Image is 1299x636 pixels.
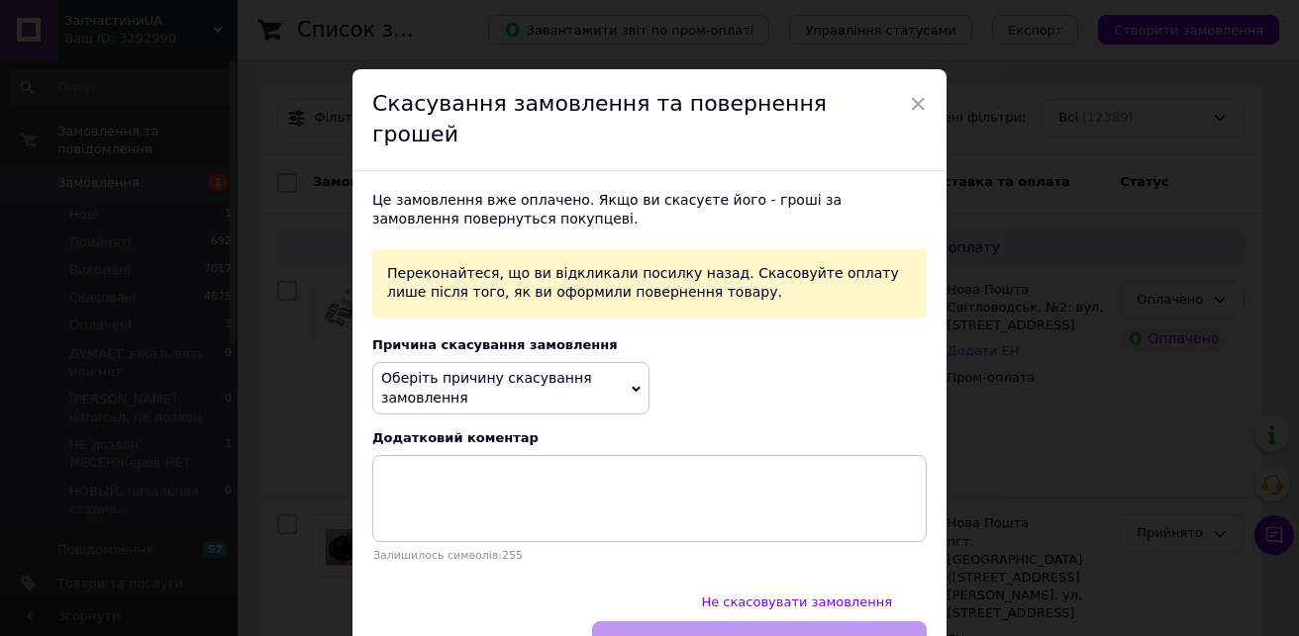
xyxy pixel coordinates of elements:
span: × [909,87,927,121]
button: Не скасовувати замовлення [680,582,913,621]
span: Оберіть причину скасування замовлення [381,370,592,406]
div: Це замовлення вже оплачено. Якщо ви скасуєте його - гроші за замовлення повернуться покупцеві. [372,191,927,229]
div: Переконайтеся, що ви відкликали посилку назад. Скасовуйте оплату лише після того, як ви оформили ... [372,249,927,318]
div: Додатковий коментар [372,430,927,445]
div: Скасування замовлення та повернення грошей [352,69,947,171]
div: Залишилось символів: 255 [372,549,927,562]
div: Причина скасування замовлення [372,337,927,352]
span: Не скасовувати замовлення [701,594,892,609]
